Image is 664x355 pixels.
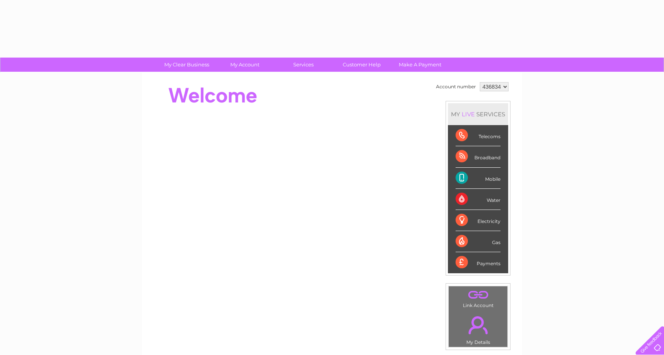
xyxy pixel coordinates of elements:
[456,252,500,273] div: Payments
[456,146,500,167] div: Broadband
[456,210,500,231] div: Electricity
[448,310,508,347] td: My Details
[448,286,508,310] td: Link Account
[456,231,500,252] div: Gas
[451,288,505,302] a: .
[388,58,452,72] a: Make A Payment
[448,103,508,125] div: MY SERVICES
[213,58,277,72] a: My Account
[451,312,505,338] a: .
[434,80,478,93] td: Account number
[155,58,218,72] a: My Clear Business
[456,168,500,189] div: Mobile
[456,189,500,210] div: Water
[456,125,500,146] div: Telecoms
[330,58,393,72] a: Customer Help
[272,58,335,72] a: Services
[460,111,476,118] div: LIVE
